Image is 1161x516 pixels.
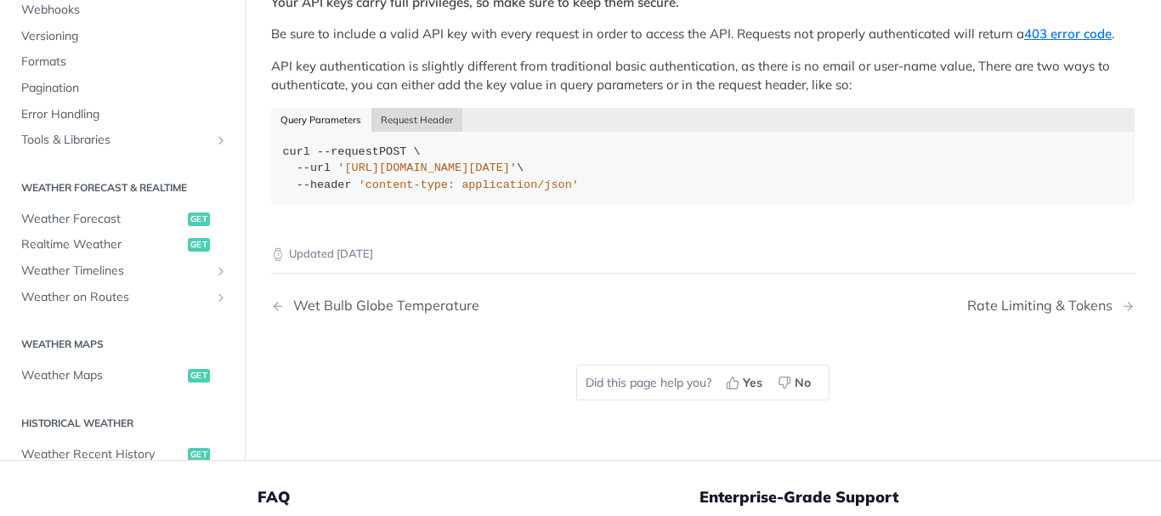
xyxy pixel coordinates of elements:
span: --header [297,179,352,191]
span: curl [283,145,310,158]
a: Weather on RoutesShow subpages for Weather on Routes [13,285,232,310]
button: Yes [720,370,772,395]
span: --url [297,162,331,174]
a: Weather Forecastget [13,207,232,232]
h2: Weather Maps [13,337,232,353]
div: POST \ \ [283,144,1124,194]
a: Tools & LibrariesShow subpages for Tools & Libraries [13,128,232,154]
a: Previous Page: Wet Bulb Globe Temperature [271,298,641,314]
span: '[URL][DOMAIN_NAME][DATE]' [337,162,517,174]
h2: Weather Forecast & realtime [13,180,232,196]
a: Realtime Weatherget [13,233,232,258]
a: Formats [13,50,232,76]
a: 403 error code [1024,26,1112,42]
span: Weather Timelines [21,263,210,280]
span: Error Handling [21,106,228,123]
a: Error Handling [13,102,232,128]
a: Weather Mapsget [13,364,232,389]
span: Weather Forecast [21,211,184,228]
span: Versioning [21,28,228,45]
span: Realtime Weather [21,237,184,254]
p: Updated [DATE] [271,246,1135,263]
button: Show subpages for Weather Timelines [214,264,228,278]
span: get [188,239,210,252]
span: get [188,213,210,226]
div: Did this page help you? [576,365,830,400]
a: Weather Recent Historyget [13,442,232,468]
h5: FAQ [258,487,699,507]
span: Weather Maps [21,368,184,385]
h5: Enterprise-Grade Support [699,487,1097,507]
div: Wet Bulb Globe Temperature [285,298,479,314]
span: Webhooks [21,3,228,20]
h2: Historical Weather [13,416,232,431]
span: get [188,448,210,462]
button: Show subpages for Tools & Libraries [214,134,228,148]
button: No [772,370,820,395]
span: Weather Recent History [21,446,184,463]
span: Formats [21,54,228,71]
span: Pagination [21,81,228,98]
span: Yes [743,374,762,392]
a: Weather TimelinesShow subpages for Weather Timelines [13,258,232,284]
a: Pagination [13,77,232,102]
span: Tools & Libraries [21,133,210,150]
a: Next Page: Rate Limiting & Tokens [967,298,1135,314]
span: 'content-type: application/json' [359,179,579,191]
span: Weather on Routes [21,289,210,306]
div: Rate Limiting & Tokens [967,298,1121,314]
span: get [188,370,210,383]
button: Show subpages for Weather on Routes [214,291,228,304]
span: --request [317,145,379,158]
a: Versioning [13,24,232,49]
nav: Pagination Controls [271,281,1135,331]
button: Request Header [371,108,463,132]
span: No [795,374,811,392]
p: API key authentication is slightly different from traditional basic authentication, as there is n... [271,57,1135,95]
p: Be sure to include a valid API key with every request in order to access the API. Requests not pr... [271,25,1135,44]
